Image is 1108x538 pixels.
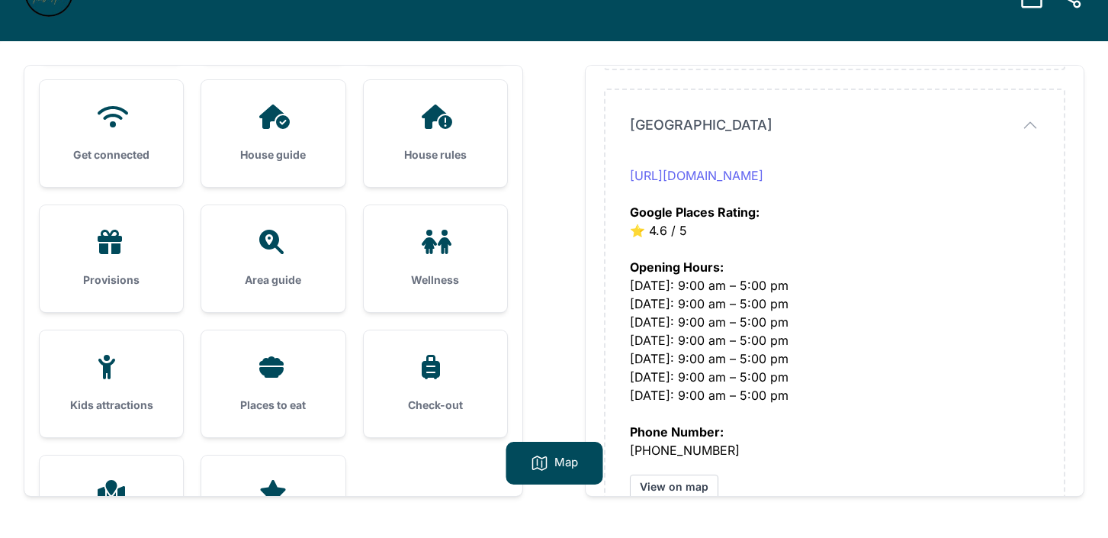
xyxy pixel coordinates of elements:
[201,205,345,312] a: Area guide
[201,80,345,187] a: House guide
[364,330,507,437] a: Check-out
[201,330,345,437] a: Places to eat
[630,114,772,136] span: [GEOGRAPHIC_DATA]
[630,114,1039,136] button: [GEOGRAPHIC_DATA]
[630,404,1039,459] div: [PHONE_NUMBER]
[40,330,183,437] a: Kids attractions
[630,205,760,220] strong: Google Places Rating:
[630,424,724,440] strong: Phone Number:
[364,205,507,312] a: Wellness
[388,147,483,163] h3: House rules
[630,166,1039,240] div: ⭐️ 4.6 / 5
[630,168,763,183] a: [URL][DOMAIN_NAME]
[64,272,159,288] h3: Provisions
[40,80,183,187] a: Get connected
[226,147,320,163] h3: House guide
[630,240,1039,404] div: [DATE]: 9:00 am – 5:00 pm [DATE]: 9:00 am – 5:00 pm [DATE]: 9:00 am – 5:00 pm [DATE]: 9:00 am – 5...
[364,80,507,187] a: House rules
[64,147,159,163] h3: Get connected
[64,398,159,413] h3: Kids attractions
[226,272,320,288] h3: Area guide
[388,272,483,288] h3: Wellness
[226,398,320,413] h3: Places to eat
[554,454,578,472] p: Map
[40,205,183,312] a: Provisions
[388,398,483,413] h3: Check-out
[630,259,724,275] strong: Opening Hours:
[630,475,718,499] a: View on map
